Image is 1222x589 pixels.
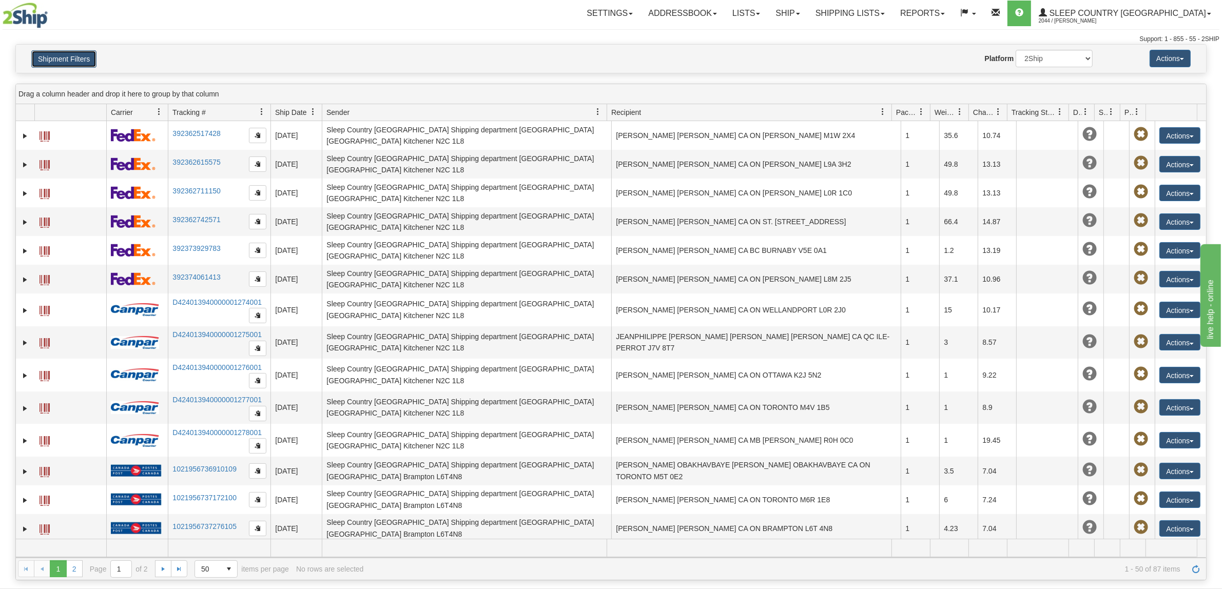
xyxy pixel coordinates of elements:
td: [PERSON_NAME] OBAKHAVBAYE [PERSON_NAME] OBAKHAVBAYE CA ON TORONTO M5T 0E2 [611,457,901,485]
div: live help - online [8,6,95,18]
button: Copy to clipboard [249,214,266,229]
a: Label [40,270,50,287]
img: 2 - FedEx Express® [111,158,156,170]
button: Shipment Filters [31,50,96,68]
span: Unknown [1082,271,1097,285]
button: Copy to clipboard [249,185,266,201]
img: 14 - Canpar [111,434,159,447]
td: 7.04 [978,457,1016,485]
iframe: chat widget [1198,242,1221,347]
td: 35.6 [939,121,978,150]
span: Unknown [1082,520,1097,535]
a: Expand [20,160,30,170]
span: Pickup Not Assigned [1134,271,1148,285]
a: Delivery Status filter column settings [1077,103,1094,121]
td: [PERSON_NAME] [PERSON_NAME] CA ON ST. [STREET_ADDRESS] [611,207,901,236]
button: Actions [1159,432,1200,448]
td: [PERSON_NAME] [PERSON_NAME] CA ON [PERSON_NAME] M1W 2X4 [611,121,901,150]
td: [DATE] [270,293,322,326]
span: Pickup Not Assigned [1134,520,1148,535]
a: Expand [20,305,30,316]
span: Charge [973,107,995,117]
button: Actions [1159,213,1200,230]
td: [DATE] [270,359,322,391]
a: Refresh [1188,560,1204,577]
img: 14 - Canpar [111,336,159,349]
td: 1 [901,293,939,326]
span: Pickup Not Assigned [1134,156,1148,170]
span: select [221,561,237,577]
span: Pickup Not Assigned [1134,242,1148,257]
a: Expand [20,217,30,227]
a: Expand [20,246,30,256]
td: JEANPHILIPPE [PERSON_NAME] [PERSON_NAME] [PERSON_NAME] CA QC ILE-PERROT J7V 8T7 [611,326,901,359]
a: Label [40,366,50,383]
td: 1 [901,359,939,391]
span: Unknown [1082,156,1097,170]
td: [PERSON_NAME] [PERSON_NAME] CA ON BRAMPTON L6T 4N8 [611,514,901,543]
a: Label [40,520,50,536]
td: 3.5 [939,457,978,485]
img: 14 - Canpar [111,368,159,381]
td: 1 [901,514,939,543]
td: 6 [939,485,978,514]
td: Sleep Country [GEOGRAPHIC_DATA] Shipping department [GEOGRAPHIC_DATA] [GEOGRAPHIC_DATA] Kitchener... [322,391,611,424]
td: Sleep Country [GEOGRAPHIC_DATA] Shipping department [GEOGRAPHIC_DATA] [GEOGRAPHIC_DATA] Kitchener... [322,179,611,207]
td: [PERSON_NAME] [PERSON_NAME] CA ON TORONTO M4V 1B5 [611,391,901,424]
td: 49.8 [939,179,978,207]
td: Sleep Country [GEOGRAPHIC_DATA] Shipping department [GEOGRAPHIC_DATA] [GEOGRAPHIC_DATA] Kitchener... [322,293,611,326]
a: 1021956737276105 [172,522,237,531]
td: Sleep Country [GEOGRAPHIC_DATA] Shipping department [GEOGRAPHIC_DATA] [GEOGRAPHIC_DATA] Brampton ... [322,457,611,485]
button: Actions [1159,156,1200,172]
td: Sleep Country [GEOGRAPHIC_DATA] Shipping department [GEOGRAPHIC_DATA] [GEOGRAPHIC_DATA] Brampton ... [322,514,611,543]
a: 392362711150 [172,187,220,195]
td: 3 [939,326,978,359]
a: Carrier filter column settings [150,103,168,121]
img: 20 - Canada Post [111,522,161,535]
span: items per page [195,560,289,578]
a: Label [40,431,50,448]
span: Pickup Not Assigned [1134,492,1148,506]
td: 13.13 [978,150,1016,179]
span: Pickup Not Assigned [1134,432,1148,446]
td: [DATE] [270,424,322,457]
a: Sleep Country [GEOGRAPHIC_DATA] 2044 / [PERSON_NAME] [1031,1,1219,26]
button: Copy to clipboard [249,521,266,536]
td: [DATE] [270,150,322,179]
a: D424013940000001277001 [172,396,262,404]
button: Actions [1159,463,1200,479]
a: Label [40,127,50,143]
a: Expand [20,403,30,414]
a: D424013940000001275001 [172,330,262,339]
div: grid grouping header [16,84,1206,104]
a: Reports [893,1,953,26]
span: Carrier [111,107,133,117]
button: Actions [1159,492,1200,508]
span: Unknown [1082,463,1097,477]
td: 1 [901,391,939,424]
a: 2 [66,560,83,577]
a: Lists [725,1,768,26]
a: Expand [20,338,30,348]
button: Copy to clipboard [249,341,266,356]
a: Packages filter column settings [913,103,930,121]
td: 1 [901,207,939,236]
button: Copy to clipboard [249,128,266,143]
span: Delivery Status [1073,107,1082,117]
button: Actions [1150,50,1191,67]
a: D424013940000001274001 [172,298,262,306]
a: Expand [20,188,30,199]
span: Shipment Issues [1099,107,1108,117]
td: [PERSON_NAME] [PERSON_NAME] CA ON [PERSON_NAME] L8M 2J5 [611,265,901,293]
td: [DATE] [270,326,322,359]
span: 50 [201,564,215,574]
img: 2 - FedEx Express® [111,215,156,228]
a: Recipient filter column settings [874,103,891,121]
td: Sleep Country [GEOGRAPHIC_DATA] Shipping department [GEOGRAPHIC_DATA] [GEOGRAPHIC_DATA] Kitchener... [322,121,611,150]
a: Sender filter column settings [589,103,607,121]
span: Page sizes drop down [195,560,238,578]
span: Sleep Country [GEOGRAPHIC_DATA] [1047,9,1206,17]
img: 14 - Canpar [111,303,159,316]
a: Expand [20,524,30,534]
td: [DATE] [270,391,322,424]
